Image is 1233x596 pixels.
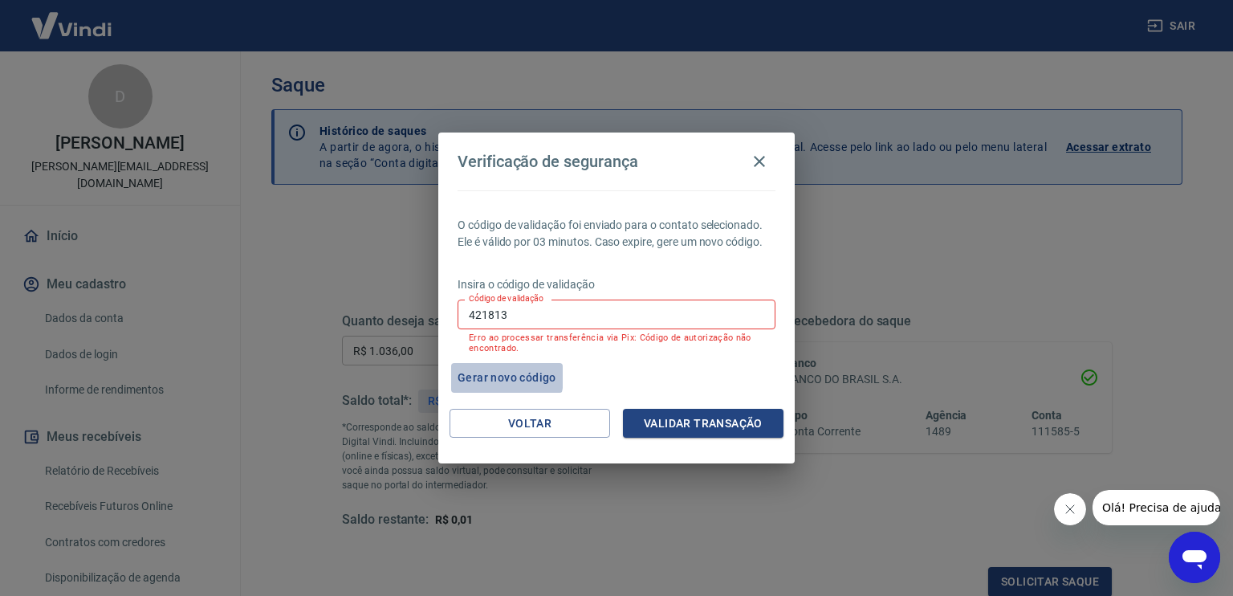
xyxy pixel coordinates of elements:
[623,409,783,439] button: Validar transação
[458,152,638,171] h4: Verificação de segurança
[450,409,610,439] button: Voltar
[1169,532,1220,583] iframe: Botão para abrir a janela de mensagens
[451,363,563,393] button: Gerar novo código
[1093,490,1220,525] iframe: Mensagem da empresa
[469,292,543,304] label: Código de validação
[458,217,775,251] p: O código de validação foi enviado para o contato selecionado. Ele é válido por 03 minutos. Caso e...
[458,276,775,293] p: Insira o código de validação
[469,333,764,353] p: Erro ao processar transferência via Pix: Código de autorização não encontrado.
[10,11,135,24] span: Olá! Precisa de ajuda?
[1054,493,1086,525] iframe: Fechar mensagem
